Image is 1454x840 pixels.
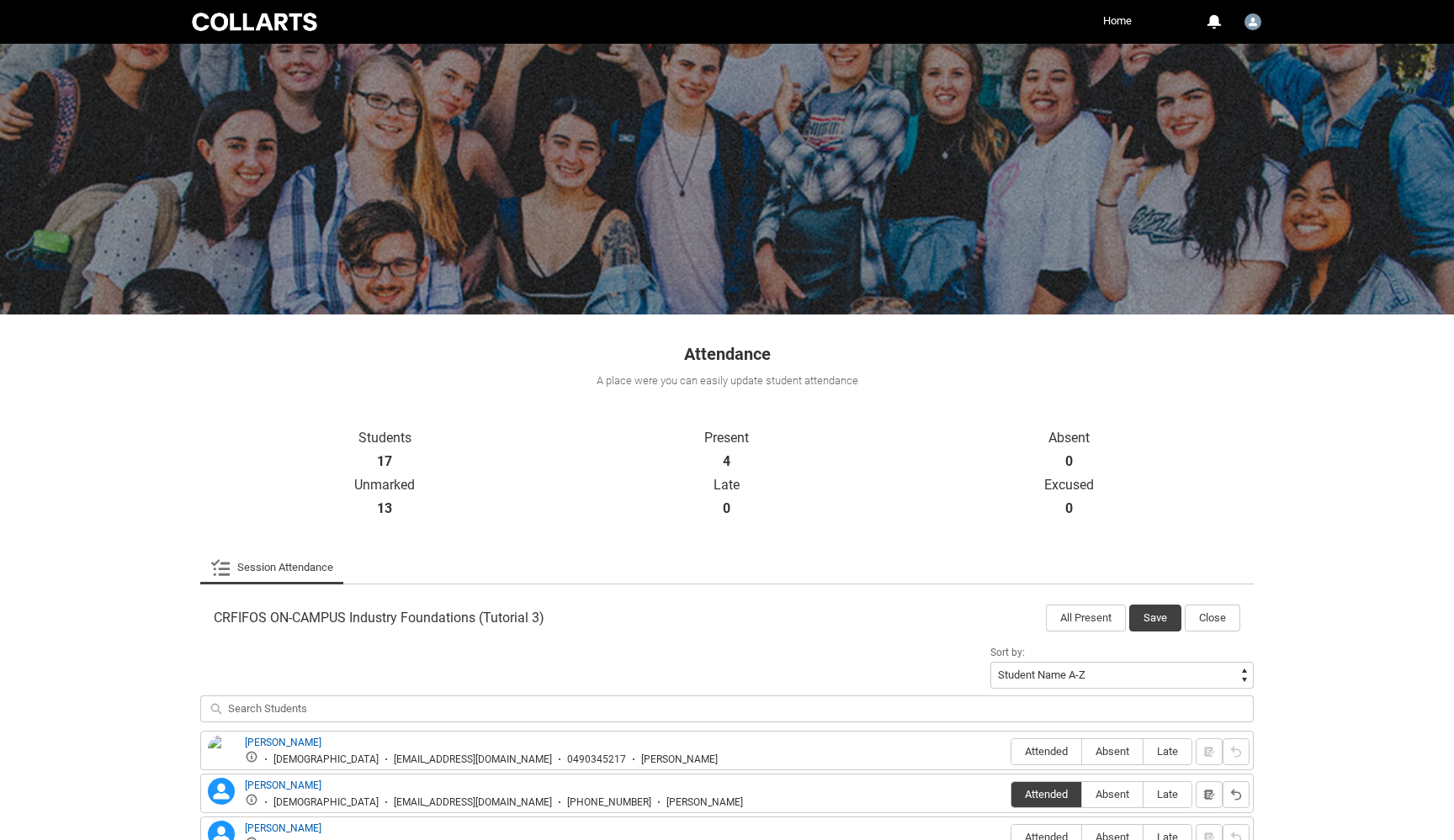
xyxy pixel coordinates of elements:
div: [DEMOGRAPHIC_DATA] [273,796,379,809]
div: A place were you can easily update student attendance [199,372,1255,389]
img: Tristan.Courtney [1244,13,1261,30]
a: [PERSON_NAME] [245,737,321,748]
strong: 17 [377,453,392,470]
p: Students [214,430,556,446]
input: Search Students [200,695,1254,722]
p: Unmarked [214,477,556,494]
button: Reset [1223,781,1250,808]
a: [PERSON_NAME] [245,822,321,834]
div: [PHONE_NUMBER] [567,796,651,809]
button: User Profile Tristan.Courtney [1240,7,1266,34]
p: Present [556,430,899,446]
li: Session Attendance [200,551,343,584]
button: Save [1129,605,1181,631]
button: Close [1185,605,1240,631]
div: [PERSON_NAME] [666,796,743,809]
span: CRFIFOS ON-CAMPUS Industry Foundations (Tutorial 3) [214,610,544,626]
span: Late [1144,745,1191,758]
span: Sort by: [990,647,1025,658]
strong: 4 [723,453,730,470]
strong: 0 [1065,500,1073,517]
div: [EMAIL_ADDRESS][DOMAIN_NAME] [394,753,552,766]
span: Absent [1082,788,1143,800]
div: [DEMOGRAPHIC_DATA] [273,753,379,766]
lightning-icon: Anna Lozsi [208,778,235,805]
div: [PERSON_NAME] [641,753,718,766]
p: Late [556,477,899,494]
a: [PERSON_NAME] [245,779,321,791]
span: Attended [1011,788,1081,800]
span: Late [1144,788,1191,800]
span: Attended [1011,745,1081,758]
strong: 0 [1065,453,1073,470]
a: Session Attendance [210,551,333,584]
button: Reset [1223,738,1250,765]
p: Excused [898,477,1240,494]
img: Alana Young [208,735,235,772]
a: Home [1099,8,1136,34]
span: Absent [1082,745,1143,758]
p: Absent [898,430,1240,446]
strong: 13 [377,500,392,517]
strong: 0 [723,500,730,517]
span: Attendance [684,344,771,364]
button: Notes [1196,781,1223,808]
div: 0490345217 [567,753,626,766]
div: [EMAIL_ADDRESS][DOMAIN_NAME] [394,796,552,809]
button: All Present [1046,605,1126,631]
